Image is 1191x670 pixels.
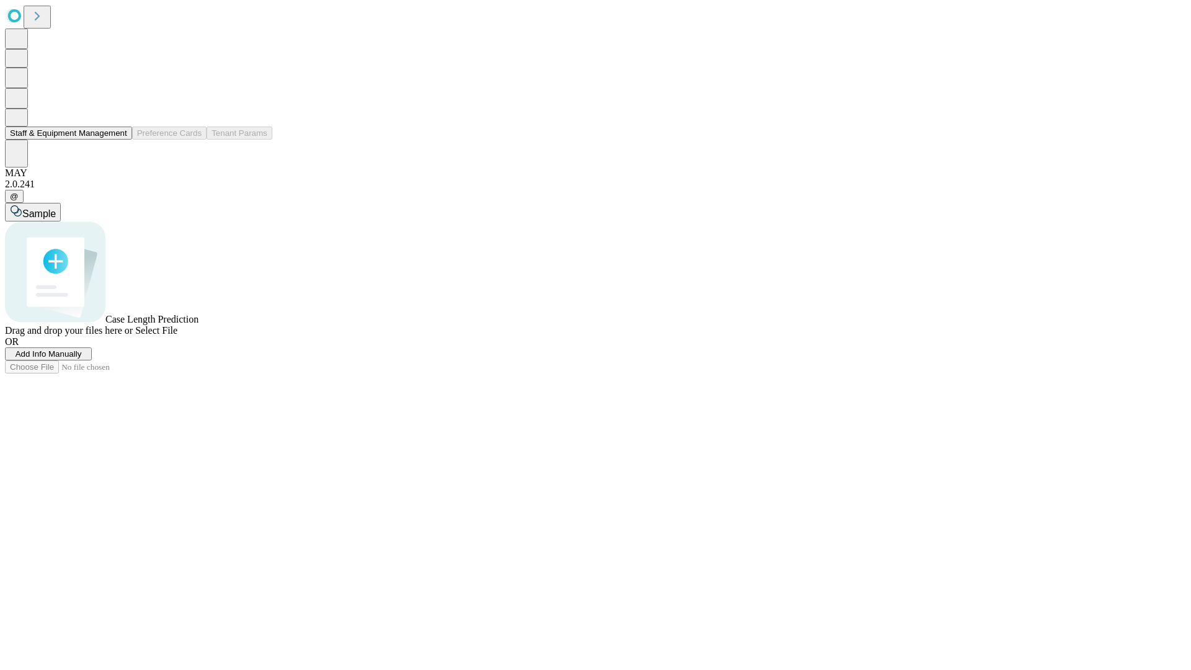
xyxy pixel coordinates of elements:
div: MAY [5,167,1186,179]
span: Drag and drop your files here or [5,325,133,336]
button: Preference Cards [132,127,207,140]
span: OR [5,336,19,347]
span: Select File [135,325,177,336]
div: 2.0.241 [5,179,1186,190]
span: Sample [22,208,56,219]
button: @ [5,190,24,203]
span: Case Length Prediction [105,314,198,324]
button: Add Info Manually [5,347,92,360]
button: Staff & Equipment Management [5,127,132,140]
button: Tenant Params [207,127,272,140]
button: Sample [5,203,61,221]
span: @ [10,192,19,201]
span: Add Info Manually [16,349,82,359]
